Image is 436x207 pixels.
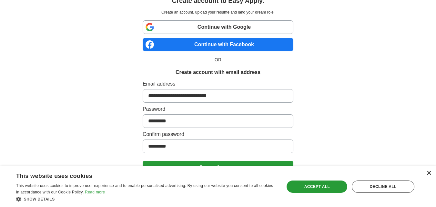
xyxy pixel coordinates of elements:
a: Continue with Google [143,20,293,34]
span: OR [211,57,225,63]
div: Decline all [352,181,414,193]
p: Create an account, upload your resume and land your dream role. [144,9,292,15]
label: Email address [143,80,293,88]
label: Password [143,105,293,113]
div: Show details [16,196,277,202]
div: Accept all [287,181,347,193]
a: Read more, opens a new window [85,190,105,194]
span: This website uses cookies to improve user experience and to enable personalised advertising. By u... [16,183,273,194]
div: This website uses cookies [16,170,260,180]
button: Create Account [143,161,293,174]
div: Close [426,171,431,176]
a: Continue with Facebook [143,38,293,51]
h1: Create account with email address [176,68,260,76]
label: Confirm password [143,130,293,138]
span: Show details [24,197,55,202]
